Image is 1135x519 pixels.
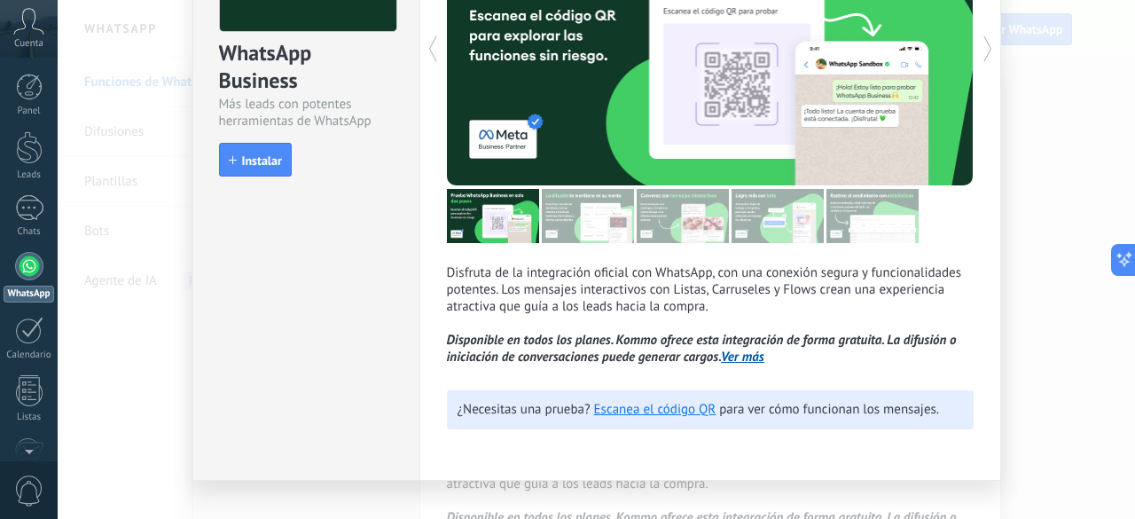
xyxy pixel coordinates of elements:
img: tour_image_7a4924cebc22ed9e3259523e50fe4fd6.png [447,189,539,243]
button: Instalar [219,143,292,177]
div: Calendario [4,350,55,361]
span: Cuenta [14,38,43,50]
img: tour_image_cc27419dad425b0ae96c2716632553fa.png [542,189,634,243]
div: Listas [4,412,55,423]
div: Leads [4,169,55,181]
i: Disponible en todos los planes. Kommo ofrece esta integración de forma gratuita. La difusión o in... [447,332,957,366]
span: Instalar [242,154,282,167]
div: WhatsApp [4,286,54,303]
div: Más leads con potentes herramientas de WhatsApp [219,96,394,130]
span: para ver cómo funcionan los mensajes. [719,401,939,418]
div: Panel [4,106,55,117]
a: Escanea el código QR [594,401,716,418]
img: tour_image_1009fe39f4f058b759f0df5a2b7f6f06.png [637,189,729,243]
img: tour_image_cc377002d0016b7ebaeb4dbe65cb2175.png [826,189,919,243]
span: ¿Necesitas una prueba? [458,401,591,418]
p: Disfruta de la integración oficial con WhatsApp, con una conexión segura y funcionalidades potent... [447,264,974,366]
div: WhatsApp Business [219,39,394,96]
a: Ver más [721,349,764,366]
img: tour_image_62c9952fc9cf984da8d1d2aa2c453724.png [732,189,824,243]
div: Chats [4,226,55,238]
